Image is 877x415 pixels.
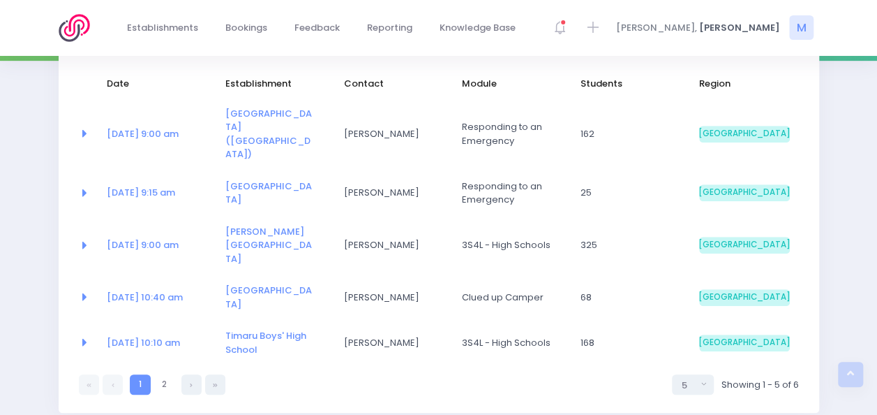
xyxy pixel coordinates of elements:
a: Knowledge Base [428,15,527,42]
td: <a href="https://app.stjis.org.nz/bookings/524008" class="font-weight-bold">08 Sep at 9:15 am</a> [98,170,216,216]
a: [GEOGRAPHIC_DATA] [225,180,312,207]
a: Last [205,374,225,395]
span: [GEOGRAPHIC_DATA] [699,289,790,306]
span: 25 [580,186,671,200]
td: Richard Kidd [334,170,453,216]
span: [PERSON_NAME], [616,21,697,35]
td: Kate Frear [334,275,453,320]
a: Bookings [214,15,279,42]
span: 68 [580,291,671,305]
span: Responding to an Emergency [462,180,553,207]
td: <a href="https://app.stjis.org.nz/establishments/207138" class="font-weight-bold">Duntroon School... [216,275,335,320]
span: 168 [580,336,671,350]
span: Feedback [294,21,340,35]
span: Bookings [225,21,267,35]
img: Logo [59,14,98,42]
span: 162 [580,127,671,141]
a: 1 [130,374,150,395]
span: Date [107,77,197,91]
td: <a href="https://app.stjis.org.nz/bookings/523989" class="font-weight-bold">06 Oct at 9:00 am</a> [98,216,216,275]
td: South Island [690,170,799,216]
span: Establishments [127,21,198,35]
a: 2 [154,374,174,395]
td: <a href="https://app.stjis.org.nz/bookings/523517" class="font-weight-bold">26 Aug at 9:00 am</a> [98,98,216,170]
span: Knowledge Base [440,21,516,35]
span: Module [462,77,553,91]
span: Showing 1 - 5 of 6 [721,378,798,392]
span: M [789,16,814,41]
a: Reporting [356,15,424,42]
td: Trudy Sanders [334,216,453,275]
td: 3S4L - High Schools [453,216,571,275]
td: South Island [690,216,799,275]
span: [GEOGRAPHIC_DATA] [699,126,790,143]
span: [GEOGRAPHIC_DATA] [699,184,790,201]
span: Contact [343,77,434,91]
span: [GEOGRAPHIC_DATA] [699,237,790,254]
td: 3S4L - High Schools [453,320,571,365]
td: 25 [571,170,690,216]
td: <a href="https://app.stjis.org.nz/establishments/201497" class="font-weight-bold">St Canice's Sch... [216,98,335,170]
td: Responding to an Emergency [453,98,571,170]
span: Clued up Camper [462,291,553,305]
a: [DATE] 9:00 am [107,127,179,140]
td: Responding to an Emergency [453,170,571,216]
td: <a href="https://app.stjis.org.nz/establishments/201313" class="font-weight-bold">Timaru Boys' Hi... [216,320,335,365]
a: [PERSON_NAME][GEOGRAPHIC_DATA] [225,225,312,265]
td: 68 [571,275,690,320]
td: Cameron Gibb [334,320,453,365]
span: [PERSON_NAME] [699,21,780,35]
td: 162 [571,98,690,170]
span: Responding to an Emergency [462,120,553,147]
td: Leah Marris [334,98,453,170]
span: 3S4L - High Schools [462,336,553,350]
a: [DATE] 10:40 am [107,291,183,304]
td: <a href="https://app.stjis.org.nz/bookings/523001" class="font-weight-bold">13 Oct at 10:40 am</a> [98,275,216,320]
a: [DATE] 9:15 am [107,186,175,199]
td: <a href="https://app.stjis.org.nz/establishments/205422" class="font-weight-bold">Geraldine High ... [216,216,335,275]
a: Timaru Boys' High School [225,329,306,356]
a: Feedback [283,15,352,42]
td: Clued up Camper [453,275,571,320]
a: Previous [103,374,123,395]
a: First [79,374,99,395]
div: 5 [681,379,696,393]
a: Establishments [116,15,210,42]
span: Establishment [225,77,316,91]
span: [GEOGRAPHIC_DATA] [699,335,790,351]
span: 325 [580,238,671,252]
a: Next [181,374,202,395]
span: 3S4L - High Schools [462,238,553,252]
a: [DATE] 9:00 am [107,238,179,252]
a: [GEOGRAPHIC_DATA] ([GEOGRAPHIC_DATA]) [225,107,312,161]
a: [DATE] 10:10 am [107,336,180,349]
span: [PERSON_NAME] [343,127,434,141]
a: [GEOGRAPHIC_DATA] [225,284,312,311]
button: Select page size [672,374,714,395]
span: [PERSON_NAME] [343,336,434,350]
span: Region [699,77,790,91]
td: 325 [571,216,690,275]
span: Students [580,77,671,91]
td: South Island [690,98,799,170]
span: [PERSON_NAME] [343,186,434,200]
td: 168 [571,320,690,365]
span: Reporting [367,21,412,35]
td: <a href="https://app.stjis.org.nz/establishments/205915" class="font-weight-bold">Albury School</a> [216,170,335,216]
td: <a href="https://app.stjis.org.nz/bookings/523991" class="font-weight-bold">14 Oct at 10:10 am</a> [98,320,216,365]
td: South Island [690,320,799,365]
span: [PERSON_NAME] [343,238,434,252]
span: [PERSON_NAME] [343,291,434,305]
td: South Island [690,275,799,320]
